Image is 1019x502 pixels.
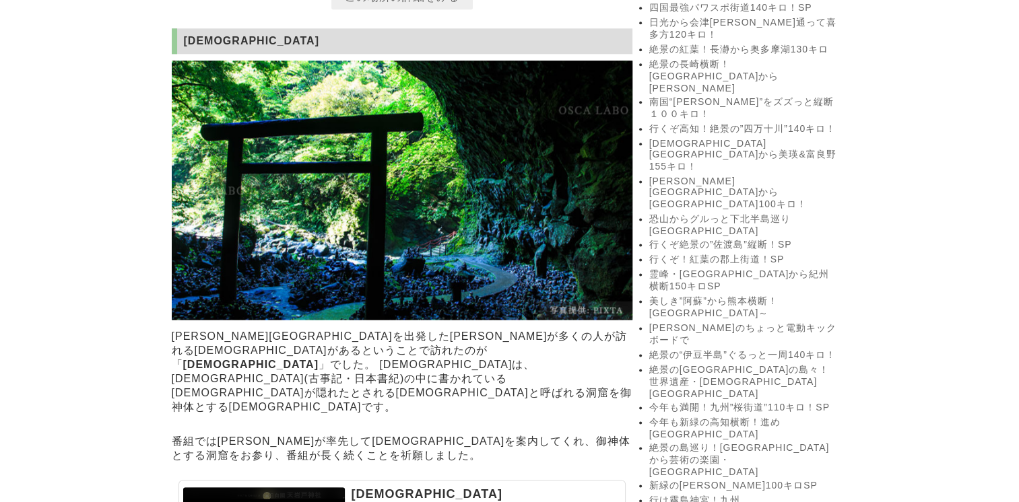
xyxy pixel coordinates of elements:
p: [PERSON_NAME][GEOGRAPHIC_DATA]を出発した[PERSON_NAME]が多くの人が訪れる[DEMOGRAPHIC_DATA]があるということで訪れたのが「 」でした。 ... [172,326,632,418]
a: 南国“[PERSON_NAME]”をズズっと縦断１００キロ！ [649,96,838,120]
a: 絶景の長崎横断！[GEOGRAPHIC_DATA]から[PERSON_NAME] [649,59,838,94]
a: 絶景の[GEOGRAPHIC_DATA]の島々！世界遺産・[DEMOGRAPHIC_DATA][GEOGRAPHIC_DATA] [649,364,838,399]
a: 恐山からグルっと下北半島巡り[GEOGRAPHIC_DATA] [649,213,838,236]
a: 美しき”阿蘇”から熊本横断！[GEOGRAPHIC_DATA]～ [649,295,838,320]
a: 日光から会津[PERSON_NAME]通って喜多方120キロ！ [649,17,838,41]
p: 番組では[PERSON_NAME]が率先して[DEMOGRAPHIC_DATA]を案内してくれ、御神体とする洞窟をお参り、番組が長く続くことを祈願しました。 [172,431,632,466]
a: [DEMOGRAPHIC_DATA][GEOGRAPHIC_DATA]から美瑛&富良野155キロ！ [649,138,838,173]
img: 天岩戸神社 [172,61,632,320]
a: 今年も満開！九州”桜街道”110キロ！SP [649,402,838,414]
a: 絶景の“伊豆半島”ぐるっと一周140キロ！ [649,349,838,361]
a: 絶景の島巡り！[GEOGRAPHIC_DATA]から芸術の楽園・[GEOGRAPHIC_DATA] [649,442,838,477]
a: 行くぞ絶景の”佐渡島”縦断！SP [649,239,838,251]
a: [PERSON_NAME]のちょっと電動キックボードで [649,322,838,347]
a: [PERSON_NAME][GEOGRAPHIC_DATA]から[GEOGRAPHIC_DATA]100キロ！ [649,176,838,211]
strong: [DEMOGRAPHIC_DATA] [183,359,319,370]
a: 新緑の[PERSON_NAME]100キロSP [649,480,838,492]
p: [DEMOGRAPHIC_DATA] [352,487,621,501]
a: 絶景の紅葉！長瀞から奥多摩湖130キロ [649,44,838,56]
a: 四国最強パワスポ街道140キロ！SP [649,2,838,14]
h2: [DEMOGRAPHIC_DATA] [172,28,632,54]
a: 行くぞ！紅葉の郡上街道！SP [649,254,838,266]
a: 霊峰・[GEOGRAPHIC_DATA]から紀州横断150キロSP [649,268,838,293]
a: 行くぞ高知！絶景の”四万十川”140キロ！ [649,123,838,135]
a: 今年も新緑の高知横断！進め[GEOGRAPHIC_DATA] [649,417,838,439]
